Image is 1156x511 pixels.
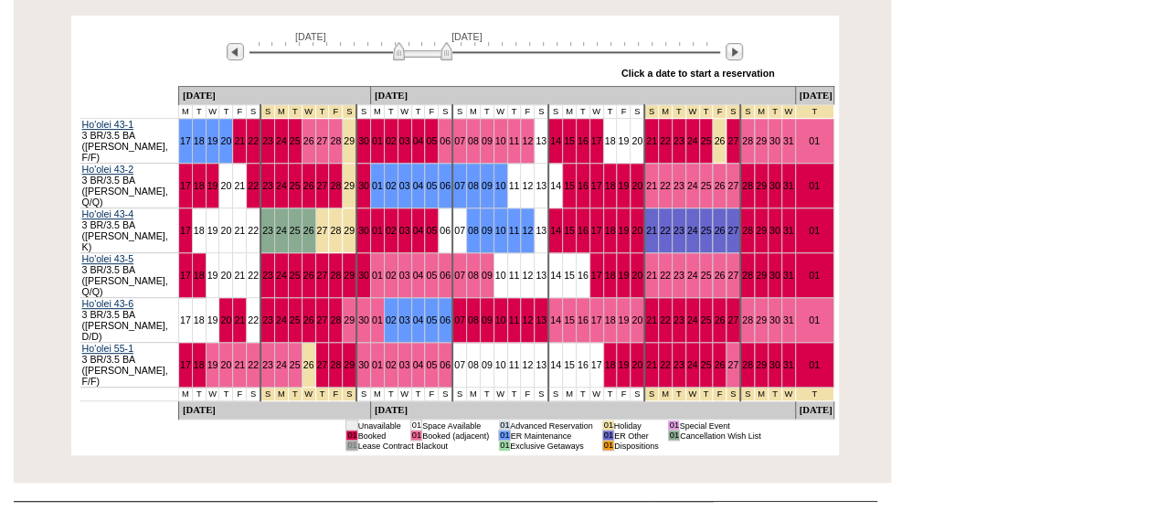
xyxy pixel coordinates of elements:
td: Thanksgiving [302,105,315,119]
a: 20 [220,359,231,370]
a: 24 [687,270,698,281]
a: 04 [413,135,424,146]
td: M [178,105,192,119]
a: 10 [495,225,506,236]
a: 13 [536,135,546,146]
a: 11 [509,359,520,370]
a: 23 [673,225,684,236]
a: 19 [618,135,629,146]
a: 15 [564,314,575,325]
a: 24 [687,225,698,236]
a: 27 [317,359,328,370]
a: 08 [468,135,479,146]
a: 06 [440,270,451,281]
a: 31 [783,180,794,191]
a: 23 [262,135,273,146]
a: 02 [386,314,397,325]
a: 13 [536,225,546,236]
a: 12 [522,135,533,146]
a: 15 [564,225,575,236]
td: S [247,105,260,119]
a: 25 [701,359,712,370]
a: 22 [248,314,259,325]
a: 11 [509,270,520,281]
a: Ho'olei 43-6 [82,298,134,309]
a: 15 [564,359,575,370]
td: W [206,105,219,119]
a: 30 [358,359,369,370]
a: 28 [330,225,341,236]
td: [DATE] [178,87,370,105]
a: 21 [646,225,657,236]
a: 22 [660,359,671,370]
a: 25 [290,225,301,236]
a: 31 [783,314,794,325]
a: 17 [591,270,602,281]
a: 23 [262,270,273,281]
a: 03 [399,270,410,281]
a: 13 [536,270,546,281]
a: 17 [180,270,191,281]
a: 18 [194,225,205,236]
a: 22 [660,180,671,191]
a: 17 [180,180,191,191]
a: 23 [673,314,684,325]
a: 01 [809,135,820,146]
a: 10 [495,314,506,325]
a: 26 [303,225,314,236]
a: 18 [605,359,616,370]
a: 30 [769,359,780,370]
a: 18 [194,314,205,325]
a: 21 [646,359,657,370]
a: 01 [372,225,383,236]
a: 24 [276,225,287,236]
a: 17 [180,314,191,325]
a: 14 [550,135,561,146]
a: 05 [426,135,437,146]
a: 29 [756,180,767,191]
a: 21 [234,314,245,325]
a: 26 [303,314,314,325]
a: 19 [207,225,218,236]
a: 31 [783,135,794,146]
a: 01 [372,314,383,325]
a: 21 [234,359,245,370]
a: 24 [276,135,287,146]
a: 14 [550,225,561,236]
a: 07 [454,225,465,236]
a: 02 [386,359,397,370]
a: 13 [536,359,546,370]
a: 21 [646,135,657,146]
a: 22 [248,225,259,236]
a: 04 [413,314,424,325]
a: 14 [550,359,561,370]
a: 15 [564,270,575,281]
a: 30 [769,180,780,191]
a: 31 [783,225,794,236]
a: 28 [742,359,753,370]
a: 16 [578,359,589,370]
a: 25 [290,135,301,146]
a: 22 [660,270,671,281]
a: 04 [413,225,424,236]
a: 28 [742,225,753,236]
a: 23 [673,270,684,281]
a: 15 [564,135,575,146]
a: 02 [386,270,397,281]
td: Thanksgiving [288,105,302,119]
a: 28 [330,314,341,325]
a: 18 [194,270,205,281]
a: 07 [454,270,465,281]
a: 10 [495,135,506,146]
a: 18 [605,135,616,146]
a: 17 [591,180,602,191]
a: 05 [426,180,437,191]
a: 25 [701,270,712,281]
td: F [233,105,247,119]
a: 07 [454,314,465,325]
a: 07 [454,135,465,146]
a: 26 [303,359,314,370]
a: 13 [536,180,546,191]
a: 25 [701,180,712,191]
a: 27 [727,314,738,325]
